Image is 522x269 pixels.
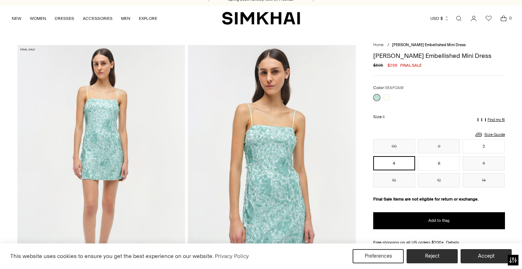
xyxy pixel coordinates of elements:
span: 0 [507,15,513,21]
div: Free shipping on all US orders $200+ [373,239,505,246]
span: This website uses cookies to ensure you get the best experience on our website. [10,253,214,259]
a: Privacy Policy (opens in a new tab) [214,251,250,262]
label: Size: [373,114,385,120]
a: Wishlist [482,11,496,26]
span: [PERSON_NAME] Embellished Mini Dress [392,43,466,47]
button: USD $ [430,11,449,26]
button: 14 [463,173,505,187]
button: Accept [461,249,512,263]
div: / [387,42,389,48]
a: DRESSES [55,11,74,26]
button: 10 [373,173,415,187]
span: $298 [387,62,397,68]
a: WOMEN [30,11,46,26]
a: Open cart modal [496,11,511,26]
button: 8 [463,156,505,170]
button: Preferences [353,249,404,263]
button: 4 [373,156,415,170]
a: Open search modal [452,11,466,26]
a: Size Guide [474,130,505,139]
h1: [PERSON_NAME] Embellished Mini Dress [373,53,505,59]
button: 00 [373,139,415,153]
a: MEN [121,11,130,26]
button: 12 [418,173,460,187]
a: Go to the account page [467,11,481,26]
button: 2 [463,139,505,153]
button: Add to Bag [373,212,505,229]
s: $595 [373,62,383,68]
button: Reject [407,249,458,263]
nav: breadcrumbs [373,42,505,48]
strong: Final Sale items are not eligible for return or exchange. [373,197,479,202]
a: NEW [12,11,21,26]
a: ACCESSORIES [83,11,113,26]
button: 0 [418,139,460,153]
span: 4 [382,115,385,119]
label: Color: [373,84,403,91]
a: Home [373,43,384,47]
span: SEAFOAM [385,86,403,90]
a: EXPLORE [139,11,157,26]
a: Details [446,239,459,246]
a: SIMKHAI [222,11,300,25]
button: 6 [418,156,460,170]
span: Add to Bag [428,218,450,224]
